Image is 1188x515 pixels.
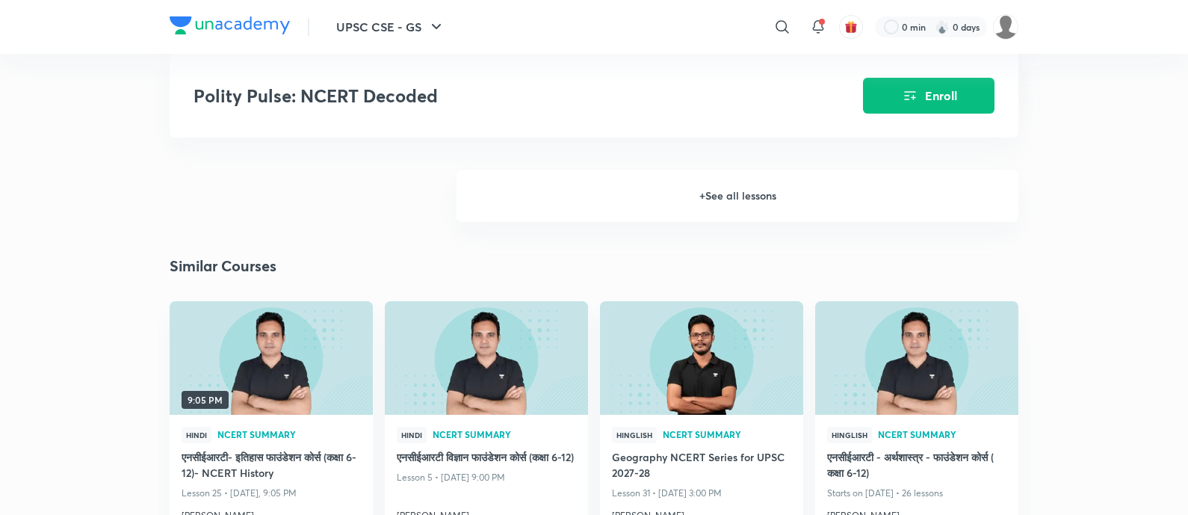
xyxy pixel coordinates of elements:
h6: + See all lessons [457,170,1018,222]
a: एनसीईआरटी - अर्थशास्त्र - फाउंडेशन कोर्स ( कक्षा 6-12) [827,449,1006,484]
span: Hindi [182,427,211,443]
h3: Polity Pulse: NCERT Decoded [194,85,779,107]
a: एनसीईआरटी विज्ञान फाउंडेशन कोर्स (कक्षा 6-12) [397,449,576,468]
a: new-thumbnail [385,301,588,415]
img: new-thumbnail [167,300,374,416]
h2: Similar Courses [170,255,276,277]
button: avatar [839,15,863,39]
span: NCERT Summary [433,430,576,439]
a: Geography NCERT Series for UPSC 2027-28 [612,449,791,484]
a: NCERT Summary [433,430,576,440]
span: Hinglish [612,427,657,443]
span: NCERT Summary [663,430,791,439]
a: एनसीईआरटी- इतिहास फाउंडेशन कोर्स (कक्षा 6-12)- NCERT History [182,449,361,484]
img: streak [935,19,950,34]
a: NCERT Summary [878,430,1006,440]
img: new-thumbnail [813,300,1020,416]
img: Company Logo [170,16,290,34]
a: new-thumbnail9:05 PM [170,301,373,415]
img: new-thumbnail [383,300,590,416]
img: new-thumbnail [598,300,805,416]
button: UPSC CSE - GS [327,12,454,42]
a: NCERT Summary [663,430,791,440]
span: Hindi [397,427,427,443]
p: Lesson 31 • [DATE] 3:00 PM [612,484,791,503]
span: 9:05 PM [182,391,229,409]
span: NCERT Summary [217,430,361,439]
a: new-thumbnail [815,301,1018,415]
p: Starts on [DATE] • 26 lessons [827,484,1006,503]
p: Lesson 25 • [DATE], 9:05 PM [182,484,361,503]
p: Lesson 5 • [DATE] 9:00 PM [397,468,576,487]
a: new-thumbnail [600,301,803,415]
span: NCERT Summary [878,430,1006,439]
button: Enroll [863,78,994,114]
span: Hinglish [827,427,872,443]
a: Company Logo [170,16,290,38]
img: avatar [844,20,858,34]
img: Piali K [993,14,1018,40]
a: NCERT Summary [217,430,361,440]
